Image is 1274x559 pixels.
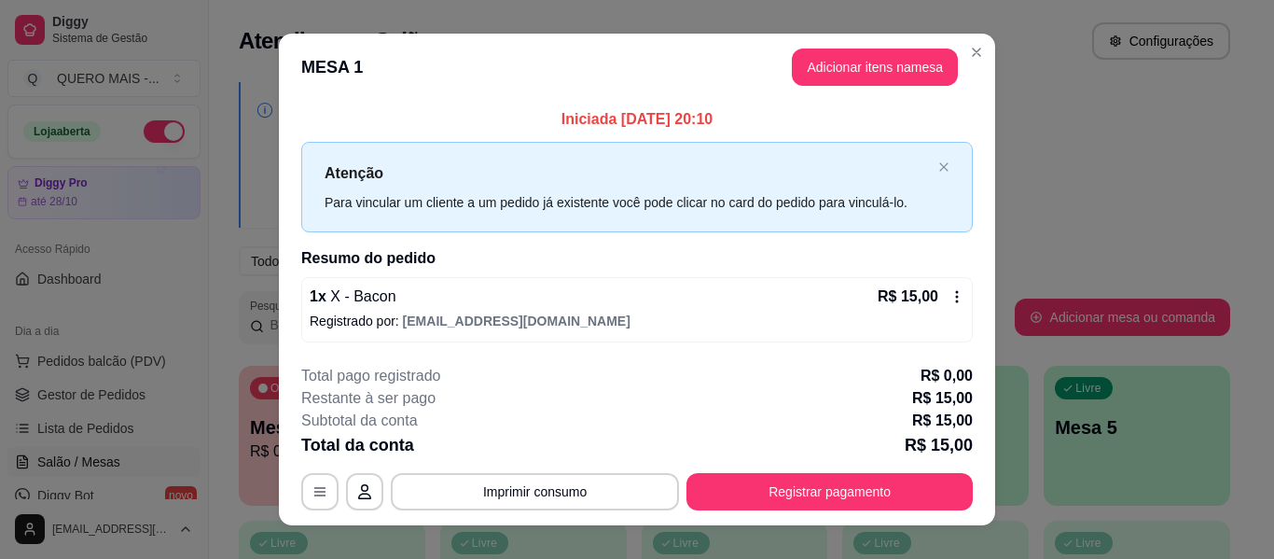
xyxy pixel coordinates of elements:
p: R$ 15,00 [878,286,938,308]
p: Atenção [325,161,931,185]
p: Subtotal da conta [301,410,418,432]
p: R$ 15,00 [912,387,973,410]
button: Registrar pagamento [686,473,973,510]
span: close [938,161,949,173]
header: MESA 1 [279,34,995,101]
span: X - Bacon [326,288,396,304]
p: R$ 0,00 [921,365,973,387]
p: Restante à ser pago [301,387,436,410]
p: Registrado por: [310,312,964,330]
p: R$ 15,00 [905,432,973,458]
div: Para vincular um cliente a um pedido já existente você pode clicar no card do pedido para vinculá... [325,192,931,213]
p: R$ 15,00 [912,410,973,432]
p: Total da conta [301,432,414,458]
h2: Resumo do pedido [301,247,973,270]
button: Adicionar itens namesa [792,49,958,86]
span: [EMAIL_ADDRESS][DOMAIN_NAME] [403,314,630,328]
button: close [938,161,949,174]
p: Total pago registrado [301,365,440,387]
p: Iniciada [DATE] 20:10 [301,108,973,131]
button: Close [962,37,991,67]
button: Imprimir consumo [391,473,679,510]
p: 1 x [310,286,396,308]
